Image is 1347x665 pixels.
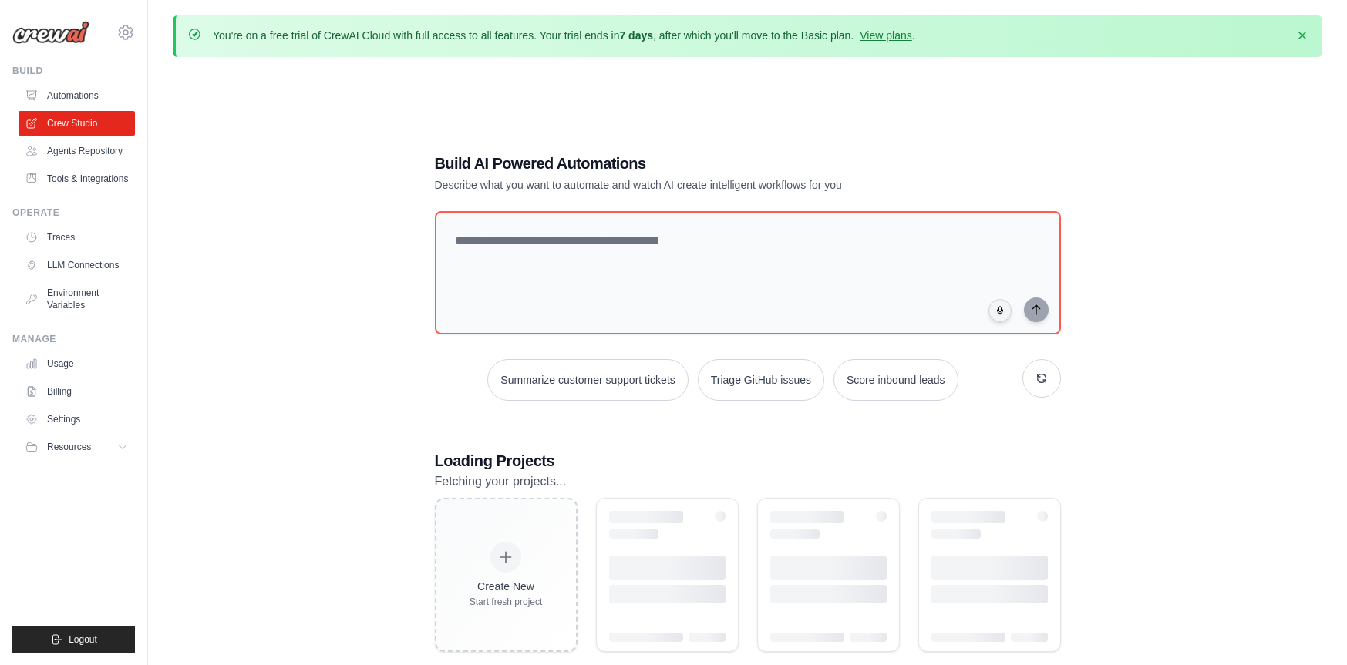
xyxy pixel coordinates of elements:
button: Logout [12,626,135,653]
a: Billing [19,379,135,404]
button: Resources [19,435,135,459]
a: Tools & Integrations [19,166,135,191]
strong: 7 days [619,29,653,42]
span: Resources [47,441,91,453]
div: Start fresh project [470,596,543,608]
a: Environment Variables [19,280,135,317]
img: Logo [12,21,89,44]
a: Crew Studio [19,111,135,136]
button: Triage GitHub issues [698,359,824,401]
a: View plans [860,29,911,42]
div: Build [12,65,135,77]
a: Usage [19,351,135,376]
a: Settings [19,407,135,432]
div: Operate [12,207,135,219]
h1: Build AI Powered Automations [435,153,953,174]
a: Automations [19,83,135,108]
a: LLM Connections [19,253,135,277]
span: Logout [69,633,97,646]
div: Manage [12,333,135,345]
p: Describe what you want to automate and watch AI create intelligent workflows for you [435,177,953,193]
h3: Loading Projects [435,450,1061,472]
p: You're on a free trial of CrewAI Cloud with full access to all features. Your trial ends in , aft... [213,28,915,43]
a: Agents Repository [19,139,135,163]
a: Traces [19,225,135,250]
button: Get new suggestions [1022,359,1061,398]
button: Score inbound leads [833,359,958,401]
button: Click to speak your automation idea [988,299,1012,322]
p: Fetching your projects... [435,472,1061,492]
button: Summarize customer support tickets [487,359,688,401]
div: Create New [470,579,543,594]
